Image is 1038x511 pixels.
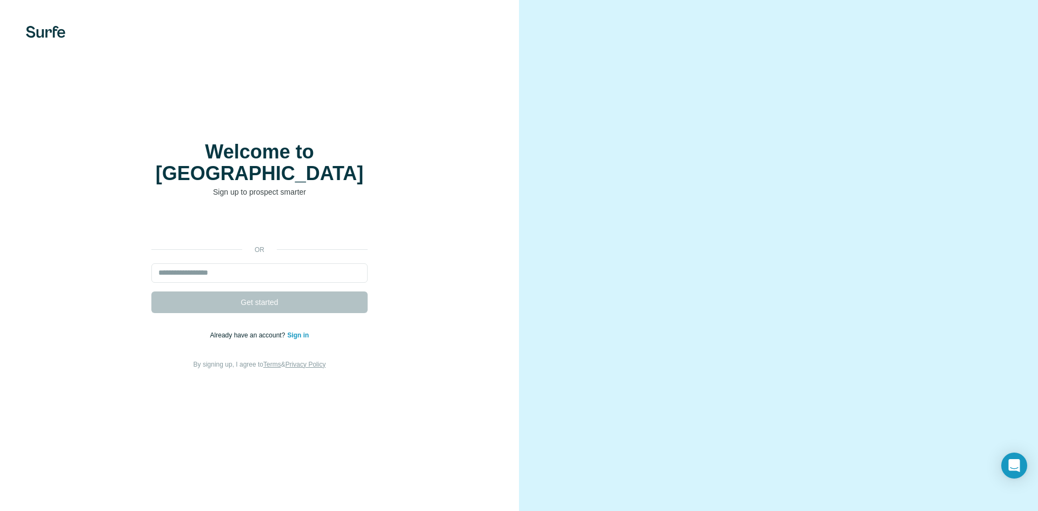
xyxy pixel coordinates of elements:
[151,141,368,184] h1: Welcome to [GEOGRAPHIC_DATA]
[194,361,326,368] span: By signing up, I agree to &
[1001,453,1027,479] div: Open Intercom Messenger
[210,331,288,339] span: Already have an account?
[287,331,309,339] a: Sign in
[146,214,373,237] iframe: Bouton Se connecter avec Google
[26,26,65,38] img: Surfe's logo
[285,361,326,368] a: Privacy Policy
[263,361,281,368] a: Terms
[242,245,277,255] p: or
[151,187,368,197] p: Sign up to prospect smarter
